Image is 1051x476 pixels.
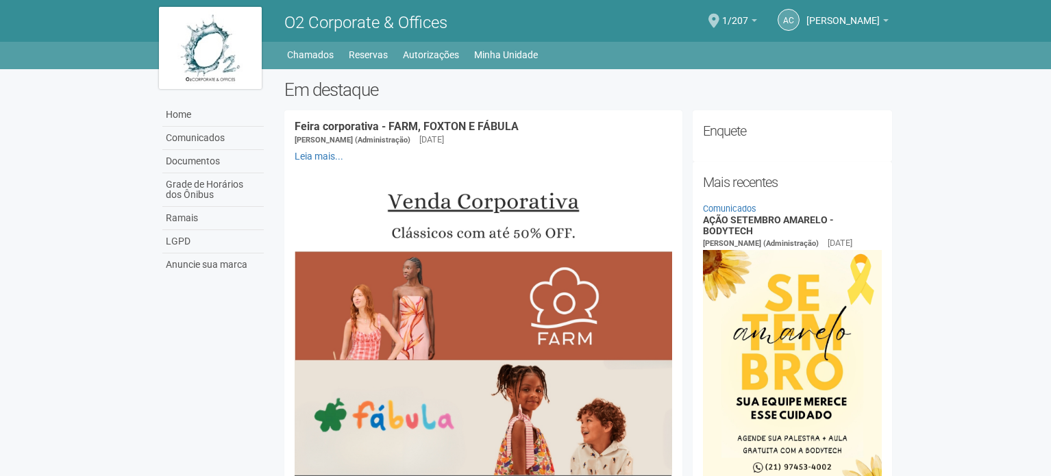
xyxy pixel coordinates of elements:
[287,45,334,64] a: Chamados
[778,9,800,31] a: AC
[159,7,262,89] img: logo.jpg
[828,237,852,249] div: [DATE]
[162,150,264,173] a: Documentos
[806,17,889,28] a: [PERSON_NAME]
[403,45,459,64] a: Autorizações
[703,121,882,141] h2: Enquete
[162,103,264,127] a: Home
[722,17,757,28] a: 1/207
[162,173,264,207] a: Grade de Horários dos Ônibus
[703,203,756,214] a: Comunicados
[295,151,343,162] a: Leia mais...
[295,120,519,133] a: Feira corporativa - FARM, FOXTON E FÁBULA
[162,127,264,150] a: Comunicados
[162,207,264,230] a: Ramais
[703,214,834,236] a: AÇÃO SETEMBRO AMARELO - BODYTECH
[349,45,388,64] a: Reservas
[703,239,819,248] span: [PERSON_NAME] (Administração)
[703,172,882,192] h2: Mais recentes
[295,136,410,145] span: [PERSON_NAME] (Administração)
[162,230,264,253] a: LGPD
[419,134,444,146] div: [DATE]
[806,2,880,26] span: Andréa Cunha
[284,13,447,32] span: O2 Corporate & Offices
[722,2,748,26] span: 1/207
[162,253,264,276] a: Anuncie sua marca
[284,79,892,100] h2: Em destaque
[474,45,538,64] a: Minha Unidade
